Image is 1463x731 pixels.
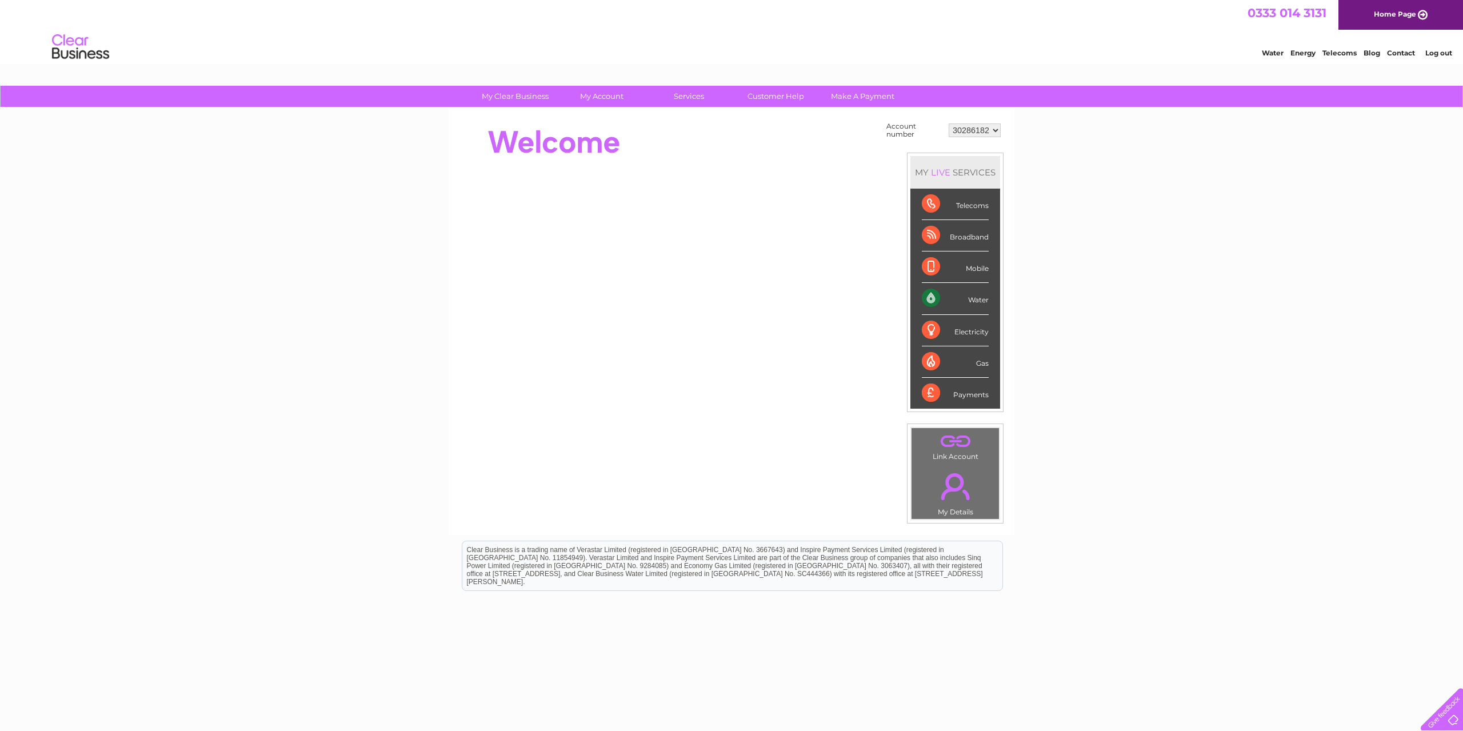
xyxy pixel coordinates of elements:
[922,220,989,251] div: Broadband
[922,346,989,378] div: Gas
[729,86,823,107] a: Customer Help
[1387,49,1415,57] a: Contact
[911,428,1000,464] td: Link Account
[922,378,989,409] div: Payments
[1290,49,1316,57] a: Energy
[914,431,996,451] a: .
[929,167,953,178] div: LIVE
[642,86,736,107] a: Services
[922,283,989,314] div: Water
[468,86,562,107] a: My Clear Business
[922,315,989,346] div: Electricity
[1322,49,1357,57] a: Telecoms
[555,86,649,107] a: My Account
[51,30,110,65] img: logo.png
[910,156,1000,189] div: MY SERVICES
[1364,49,1380,57] a: Blog
[1248,6,1326,20] a: 0333 014 3131
[462,6,1002,55] div: Clear Business is a trading name of Verastar Limited (registered in [GEOGRAPHIC_DATA] No. 3667643...
[1425,49,1452,57] a: Log out
[922,189,989,220] div: Telecoms
[1262,49,1284,57] a: Water
[911,464,1000,520] td: My Details
[884,119,946,141] td: Account number
[914,466,996,506] a: .
[816,86,910,107] a: Make A Payment
[922,251,989,283] div: Mobile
